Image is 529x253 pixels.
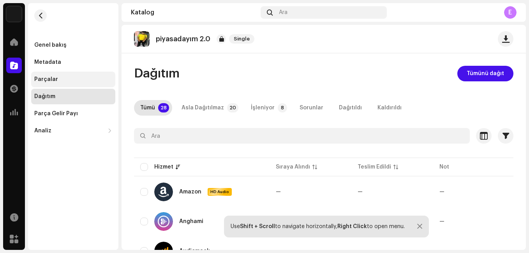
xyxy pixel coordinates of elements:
re-m-nav-item: Metadata [31,54,115,70]
strong: Right Click [337,224,367,229]
div: E [504,6,517,19]
span: Single [229,34,254,44]
div: Amazon [179,189,201,195]
div: Tümü [140,100,155,116]
div: Teslim Edildi [358,163,391,171]
div: İşleniyor [251,100,275,116]
p: piyasadayım 2.0 [156,35,210,43]
input: Ara [134,128,470,144]
span: Ara [279,9,287,16]
span: — [276,189,281,195]
span: Dağıtım [134,66,180,81]
re-m-nav-item: Dağıtım [31,89,115,104]
div: Anghami [179,219,203,224]
re-m-nav-dropdown: Analiz [31,123,115,139]
div: Use to navigate horizontally, to open menu. [231,223,405,230]
div: Genel bakış [34,42,67,48]
img: ca27cfe7-0755-42c6-9d65-56e6d95c71ba [134,31,150,47]
p-badge: 8 [278,103,287,112]
div: Hizmet [154,163,173,171]
img: 33004b37-325d-4a8b-b51f-c12e9b964943 [6,6,22,22]
span: — [358,189,363,195]
span: Tümünü dağıt [467,66,504,81]
div: Dağıtım [34,93,55,100]
div: Analiz [34,128,51,134]
span: HD Audio [208,189,231,195]
div: Parça Gelir Payı [34,111,78,117]
div: Katalog [131,9,257,16]
strong: Shift + Scroll [240,224,275,229]
button: Tümünü dağıt [457,66,513,81]
div: Metadata [34,59,61,65]
div: Sıraya Alındı [276,163,310,171]
div: Asla Dağıtılmaz [182,100,224,116]
div: Dağıtıldı [339,100,362,116]
div: Parçalar [34,76,58,83]
p-badge: 28 [158,103,169,112]
re-a-table-badge: — [439,189,444,195]
p-badge: 20 [227,103,238,112]
re-m-nav-item: Parçalar [31,72,115,87]
re-m-nav-item: Genel bakış [31,37,115,53]
re-m-nav-item: Parça Gelir Payı [31,106,115,121]
div: Kaldırıldı [377,100,402,116]
re-a-table-badge: — [439,219,444,224]
div: Sorunlar [300,100,323,116]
